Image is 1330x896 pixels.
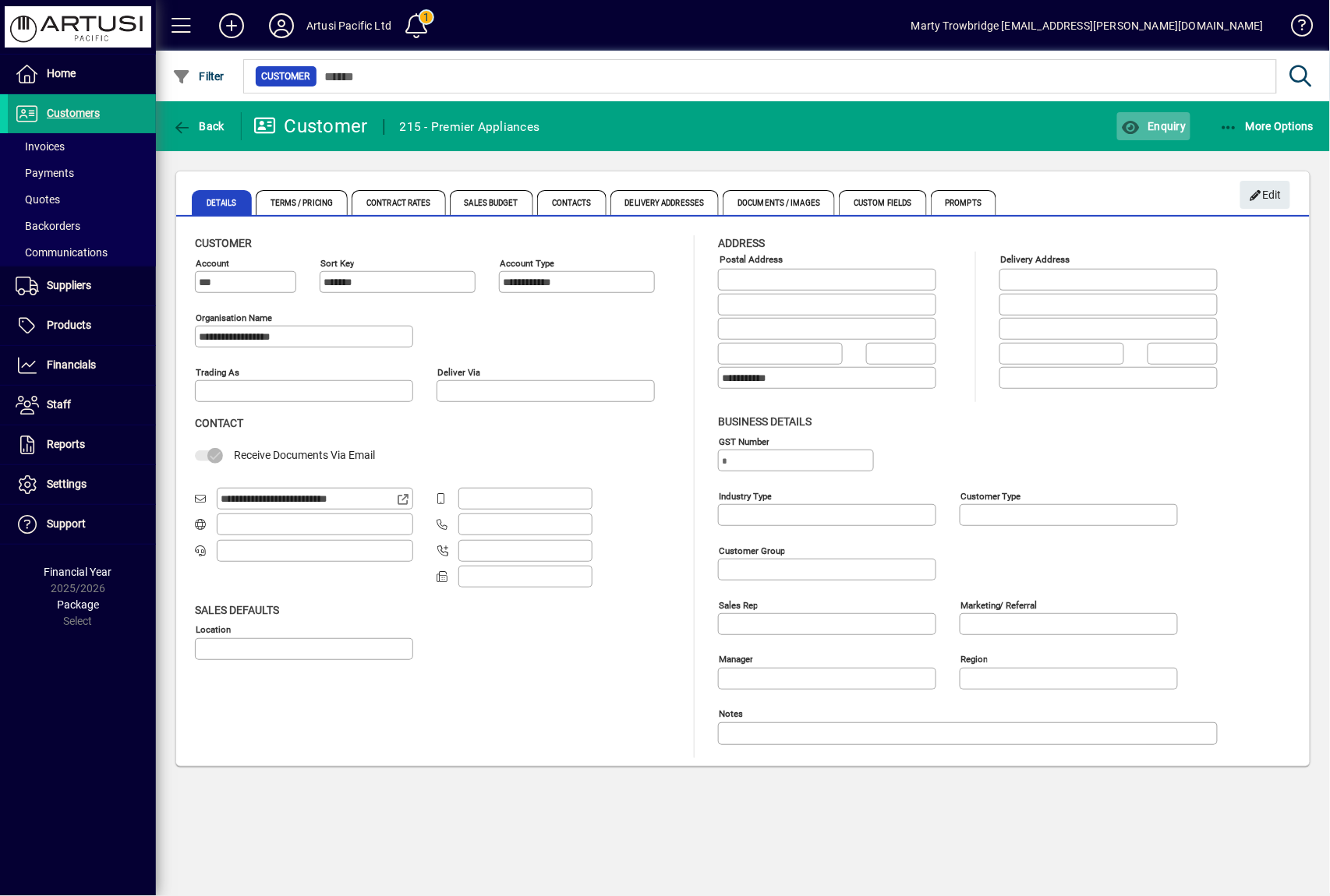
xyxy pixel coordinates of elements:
[47,67,76,79] span: Home
[352,190,445,215] span: Contract Rates
[960,490,1021,501] mat-label: Customer type
[207,12,256,40] button: Add
[1117,112,1190,140] button: Enquiry
[168,62,228,90] button: Filter
[8,306,156,345] a: Products
[960,654,988,665] mat-label: Region
[8,133,156,160] a: Invoices
[262,69,310,84] span: Customer
[8,266,156,305] a: Suppliers
[437,367,480,378] mat-label: Deliver via
[168,112,228,140] button: Back
[192,190,252,215] span: Details
[8,213,156,239] a: Backorders
[256,12,306,40] button: Profile
[196,367,239,378] mat-label: Trading as
[256,190,348,215] span: Terms / Pricing
[8,346,156,385] a: Financials
[253,114,368,139] div: Customer
[723,190,835,215] span: Documents / Images
[718,415,812,428] span: Business details
[47,438,85,450] span: Reports
[195,237,252,249] span: Customer
[195,417,243,429] span: Contact
[47,319,91,331] span: Products
[400,115,540,139] div: 215 - Premier Appliances
[196,312,272,323] mat-label: Organisation name
[1121,120,1186,132] span: Enquiry
[8,55,156,93] a: Home
[839,190,926,215] span: Custom Fields
[196,258,229,269] mat-label: Account
[47,107,100,119] span: Customers
[610,190,720,215] span: Delivery Addresses
[719,708,743,719] mat-label: Notes
[234,449,375,461] span: Receive Documents Via Email
[47,358,96,371] span: Financials
[8,425,156,464] a: Reports
[719,545,785,556] mat-label: Customer group
[1240,181,1290,209] button: Edit
[47,279,91,291] span: Suppliers
[57,598,99,611] span: Package
[8,465,156,504] a: Settings
[156,112,242,140] app-page-header-button: Back
[931,190,997,215] span: Prompts
[16,167,74,179] span: Payments
[911,13,1264,38] div: Marty Trowbridge [EMAIL_ADDRESS][PERSON_NAME][DOMAIN_NAME]
[306,13,391,38] div: Artusi Pacific Ltd
[8,505,156,544] a: Support
[172,120,225,132] span: Back
[500,258,554,269] mat-label: Account Type
[8,160,156,186] a: Payments
[719,436,769,446] mat-label: GST Number
[1215,112,1318,140] button: More Options
[8,186,156,213] a: Quotes
[8,386,156,425] a: Staff
[8,239,156,266] a: Communications
[719,490,772,501] mat-label: Industry type
[47,398,71,411] span: Staff
[320,258,354,269] mat-label: Sort key
[719,654,753,665] mat-label: Manager
[1219,120,1314,132] span: More Options
[196,624,231,635] mat-label: Location
[47,517,86,530] span: Support
[719,599,758,610] mat-label: Sales rep
[47,478,87,490] span: Settings
[195,604,279,616] span: Sales defaults
[16,140,65,153] span: Invoices
[1279,3,1311,54] a: Knowledge Base
[960,599,1038,610] mat-label: Marketing/ Referral
[718,237,765,249] span: Address
[16,193,60,206] span: Quotes
[44,566,112,578] span: Financial Year
[16,246,108,259] span: Communications
[16,220,80,232] span: Backorders
[1249,182,1282,208] span: Edit
[172,70,225,83] span: Filter
[537,190,607,215] span: Contacts
[450,190,533,215] span: Sales Budget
